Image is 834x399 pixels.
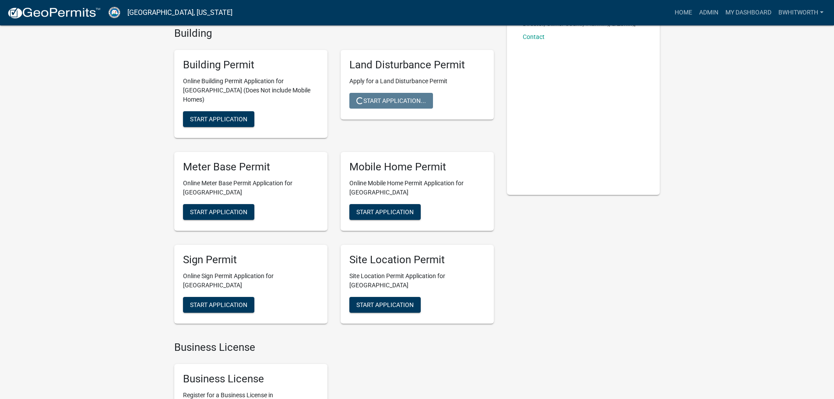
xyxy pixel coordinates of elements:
span: Start Application [356,208,414,215]
a: BWhitworth [775,4,827,21]
p: Online Sign Permit Application for [GEOGRAPHIC_DATA] [183,272,319,290]
h4: Business License [174,341,494,354]
button: Start Application [183,204,254,220]
a: Admin [696,4,722,21]
span: Start Application [190,116,247,123]
p: Online Building Permit Application for [GEOGRAPHIC_DATA] (Does Not include Mobile Homes) [183,77,319,104]
span: Start Application [190,301,247,308]
h5: Sign Permit [183,254,319,266]
button: Start Application [183,297,254,313]
h5: Mobile Home Permit [349,161,485,173]
p: Apply for a Land Disturbance Permit [349,77,485,86]
img: Gilmer County, Georgia [108,7,120,18]
p: Online Mobile Home Permit Application for [GEOGRAPHIC_DATA] [349,179,485,197]
button: Start Application... [349,93,433,109]
h5: Land Disturbance Permit [349,59,485,71]
p: Online Meter Base Permit Application for [GEOGRAPHIC_DATA] [183,179,319,197]
h5: Business License [183,373,319,385]
a: Contact [523,33,545,40]
h4: Building [174,27,494,40]
button: Start Application [349,204,421,220]
button: Start Application [349,297,421,313]
h5: Building Permit [183,59,319,71]
p: Site Location Permit Application for [GEOGRAPHIC_DATA] [349,272,485,290]
span: Start Application [190,208,247,215]
a: My Dashboard [722,4,775,21]
a: Home [671,4,696,21]
h5: Meter Base Permit [183,161,319,173]
h5: Site Location Permit [349,254,485,266]
button: Start Application [183,111,254,127]
span: Start Application [356,301,414,308]
span: Start Application... [356,97,426,104]
a: [GEOGRAPHIC_DATA], [US_STATE] [127,5,232,20]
